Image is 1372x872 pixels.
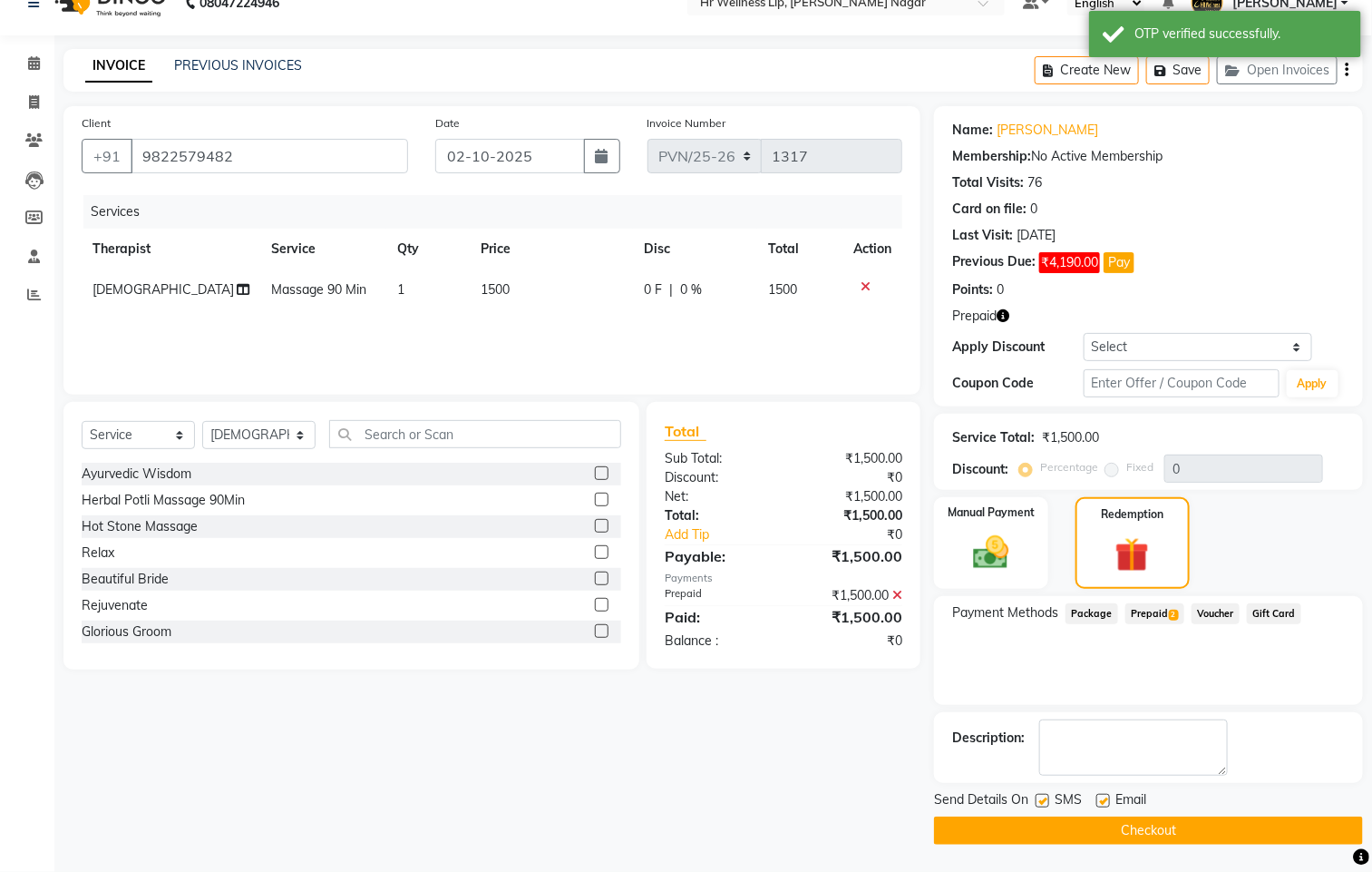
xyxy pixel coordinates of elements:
th: Total [757,229,842,269]
span: SMS [1055,790,1082,813]
span: ₹4,190.00 [1039,252,1100,273]
span: Massage 90 Min [271,281,366,298]
span: Voucher [1192,603,1240,624]
div: Ayurvedic Wisdom [82,465,191,484]
button: Checkout [934,817,1363,845]
span: Total [665,422,706,441]
input: Enter Offer / Coupon Code [1084,369,1280,397]
button: Create New [1035,56,1139,84]
a: PREVIOUS INVOICES [174,57,302,73]
div: No Active Membership [952,147,1345,166]
div: Last Visit: [952,226,1013,245]
div: ₹0 [783,468,916,487]
div: Payments [665,571,902,586]
label: Client [82,115,111,132]
span: 1 [397,281,404,298]
img: _cash.svg [962,532,1020,573]
input: Search by Name/Mobile/Email/Code [131,139,408,173]
div: Balance : [651,632,783,651]
span: Gift Card [1247,603,1301,624]
button: Open Invoices [1217,56,1338,84]
span: Send Details On [934,790,1028,813]
div: Prepaid [651,586,783,605]
a: Add Tip [651,525,805,544]
label: Redemption [1101,506,1163,523]
th: Therapist [82,229,260,269]
span: Prepaid [952,307,997,326]
a: [PERSON_NAME] [997,121,1098,140]
th: Price [470,229,632,269]
a: INVOICE [85,50,152,83]
div: Paid: [651,606,783,628]
div: ₹1,500.00 [783,449,916,468]
span: Prepaid [1125,603,1184,624]
div: Services [83,195,916,229]
div: Apply Discount [952,338,1083,357]
div: Discount: [651,468,783,487]
div: ₹0 [806,525,917,544]
div: Membership: [952,147,1031,166]
div: Coupon Code [952,374,1083,393]
div: Sub Total: [651,449,783,468]
div: ₹1,500.00 [783,487,916,506]
div: 0 [997,280,1004,299]
th: Service [260,229,386,269]
span: 1500 [768,281,797,298]
span: 2 [1169,610,1179,621]
div: 0 [1030,200,1037,219]
span: 0 % [680,280,702,299]
button: Save [1146,56,1210,84]
div: Net: [651,487,783,506]
div: Relax [82,544,114,563]
span: Package [1065,603,1118,624]
div: Beautiful Bride [82,570,169,589]
div: 76 [1027,173,1042,192]
img: _gift.svg [1104,534,1160,576]
div: Discount: [952,460,1008,479]
button: Pay [1104,252,1134,273]
span: 0 F [644,280,662,299]
div: Service Total: [952,428,1035,447]
div: Hot Stone Massage [82,517,198,536]
div: ₹0 [783,632,916,651]
span: Email [1115,790,1146,813]
div: Card on file: [952,200,1027,219]
label: Percentage [1040,459,1098,475]
input: Search or Scan [329,420,621,448]
span: [DEMOGRAPHIC_DATA] [92,281,234,298]
div: Description: [952,729,1025,748]
th: Qty [386,229,470,269]
div: OTP verified successfully. [1134,24,1348,44]
div: Total Visits: [952,173,1024,192]
div: Points: [952,280,993,299]
div: Rejuvenate [82,596,148,615]
label: Date [435,115,460,132]
div: Total: [651,506,783,525]
div: ₹1,500.00 [783,506,916,525]
span: 1500 [481,281,510,298]
th: Action [842,229,902,269]
div: ₹1,500.00 [783,586,916,605]
th: Disc [633,229,758,269]
div: ₹1,500.00 [1042,428,1099,447]
div: Herbal Potli Massage 90Min [82,491,245,510]
label: Invoice Number [647,115,726,132]
div: Payable: [651,545,783,567]
div: ₹1,500.00 [783,606,916,628]
div: Previous Due: [952,252,1036,273]
div: [DATE] [1017,226,1056,245]
button: +91 [82,139,132,173]
label: Fixed [1126,459,1153,475]
button: Apply [1287,370,1338,397]
div: Name: [952,121,993,140]
span: | [669,280,673,299]
div: Glorious Groom [82,622,171,642]
span: Payment Methods [952,603,1058,622]
div: ₹1,500.00 [783,545,916,567]
label: Manual Payment [948,505,1035,521]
